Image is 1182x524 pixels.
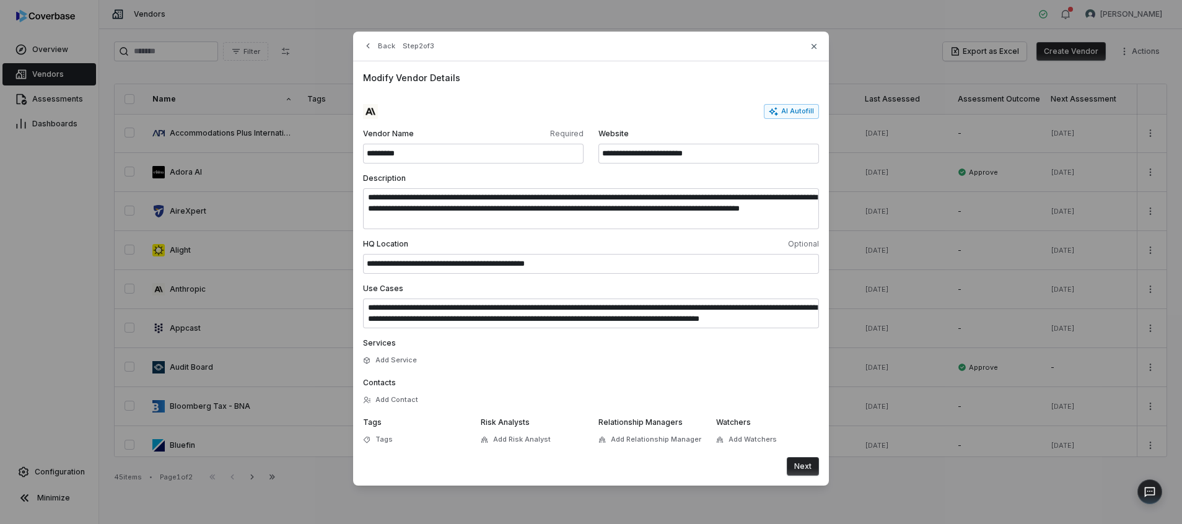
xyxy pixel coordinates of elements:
span: Relationship Managers [598,417,683,427]
span: Contacts [363,378,396,387]
span: Required [476,129,584,139]
span: Modify Vendor Details [363,71,819,84]
span: Step 2 of 3 [403,41,434,51]
span: Use Cases [363,284,403,293]
span: Website [598,129,819,139]
span: Description [363,173,406,183]
span: Services [363,338,396,347]
span: Tags [363,417,382,427]
button: Add Service [359,349,421,372]
span: Add Relationship Manager [611,435,701,444]
button: AI Autofill [764,104,819,119]
span: Add Risk Analyst [493,435,551,444]
button: Back [359,35,399,57]
button: Next [787,457,819,476]
button: Add Watchers [712,429,781,451]
span: HQ Location [363,239,589,249]
span: Vendor Name [363,129,471,139]
button: Add Contact [359,389,422,411]
span: Optional [593,239,819,249]
span: Tags [375,435,393,444]
span: Watchers [716,417,751,427]
span: Risk Analysts [481,417,530,427]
